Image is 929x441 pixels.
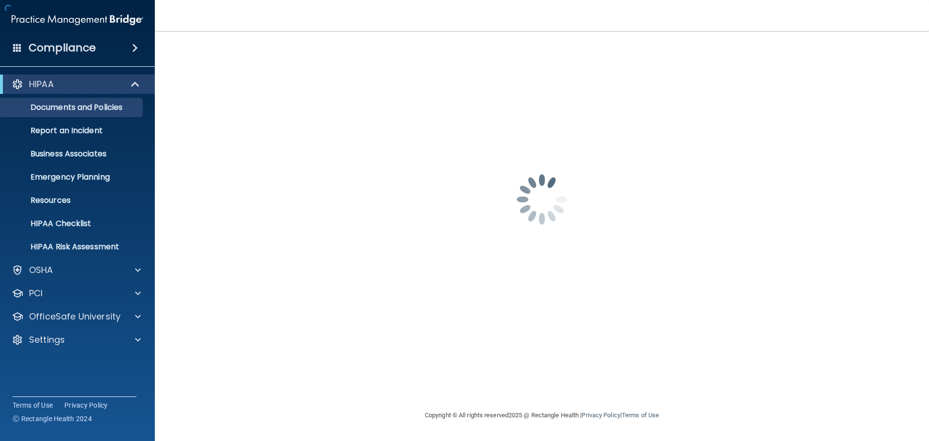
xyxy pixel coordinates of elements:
a: Privacy Policy [64,400,108,410]
p: HIPAA Checklist [6,219,138,228]
p: Settings [29,334,65,346]
p: PCI [29,288,43,299]
a: OfficeSafe University [12,311,141,322]
a: Terms of Use [622,411,659,419]
p: Documents and Policies [6,103,138,112]
p: OSHA [29,264,53,276]
img: spinner.e123f6fc.gif [494,151,590,248]
p: HIPAA Risk Assessment [6,242,138,252]
p: OfficeSafe University [29,311,120,322]
p: Resources [6,196,138,205]
a: Settings [12,334,141,346]
div: Copyright © All rights reserved 2025 @ Rectangle Health | | [365,400,719,431]
p: HIPAA [29,78,54,90]
span: Ⓒ Rectangle Health 2024 [13,414,92,424]
a: Terms of Use [13,400,53,410]
p: Business Associates [6,149,138,159]
img: PMB logo [12,10,143,30]
a: Privacy Policy [582,411,620,419]
a: OSHA [12,264,141,276]
p: Report an Incident [6,126,138,136]
a: HIPAA [12,78,140,90]
a: PCI [12,288,141,299]
h4: Compliance [29,41,96,55]
p: Emergency Planning [6,172,138,182]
